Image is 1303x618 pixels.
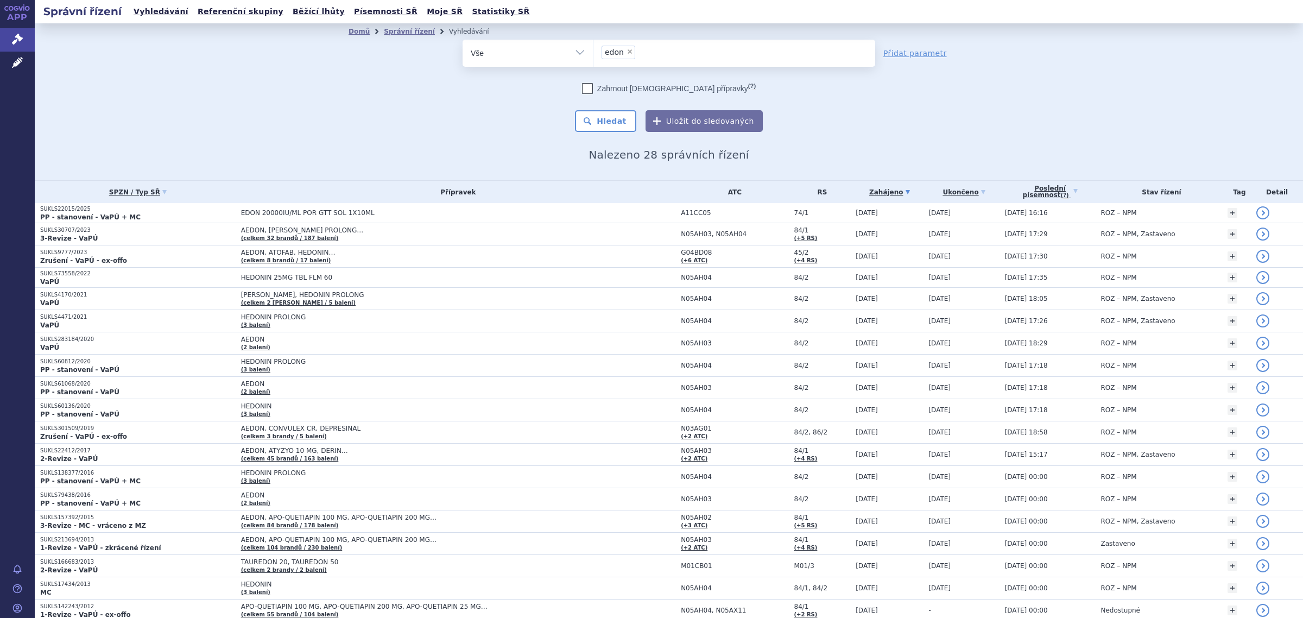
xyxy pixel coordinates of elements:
span: [DATE] [856,518,878,525]
span: [DATE] [856,209,878,217]
span: [DATE] [856,230,878,238]
p: SUKLS4170/2021 [40,291,236,299]
span: 84/1 [794,226,851,234]
p: SUKLS4471/2021 [40,313,236,321]
a: (celkem 55 brandů / 104 balení) [241,611,339,617]
span: [DATE] [928,209,951,217]
a: Moje SŘ [423,4,466,19]
a: (+2 ATC) [681,545,707,551]
p: SUKLS283184/2020 [40,336,236,343]
span: [DATE] 00:00 [1005,607,1048,614]
h2: Správní řízení [35,4,130,19]
span: [DATE] [928,384,951,392]
span: ROZ – NPM, Zastaveno [1101,317,1175,325]
a: detail [1256,448,1269,461]
span: 84/1 [794,603,851,610]
span: 84/2 [794,384,851,392]
a: detail [1256,515,1269,528]
a: (+6 ATC) [681,257,707,263]
a: + [1228,494,1237,504]
strong: 1-Revize - VaPÚ - zkrácené řízení [40,544,161,552]
span: [DATE] 00:00 [1005,562,1048,570]
span: [DATE] 17:30 [1005,253,1048,260]
span: [DATE] [928,540,951,547]
span: [DATE] 00:00 [1005,518,1048,525]
p: SUKLS60812/2020 [40,358,236,365]
span: ROZ – NPM [1101,584,1137,592]
a: (+4 RS) [794,456,818,462]
span: [DATE] 17:18 [1005,406,1048,414]
span: [DATE] 00:00 [1005,540,1048,547]
span: AEDON [241,336,513,343]
strong: VaPÚ [40,344,59,351]
span: [DATE] [856,339,878,347]
span: HEDONIN 25MG TBL FLM 60 [241,274,513,281]
a: Správní řízení [384,28,435,35]
span: 74/1 [794,209,851,217]
a: detail [1256,271,1269,284]
a: detail [1256,426,1269,439]
span: [DATE] [928,274,951,281]
span: HEDONIN [241,581,513,588]
span: AEDON, [PERSON_NAME] PROLONG… [241,226,513,234]
a: + [1228,405,1237,415]
span: HEDONIN PROLONG [241,358,513,365]
span: [DATE] [928,562,951,570]
span: AEDON, ATYZYO 10 MG, DERIN… [241,447,513,455]
span: EDON 20000IU/ML POR GTT SOL 1X10ML [241,209,513,217]
span: M01CB01 [681,562,788,570]
strong: VaPÚ [40,299,59,307]
span: N05AH04 [681,295,788,302]
span: [DATE] [856,562,878,570]
a: detail [1256,582,1269,595]
span: [DATE] [856,473,878,481]
a: SPZN / Typ SŘ [40,185,236,200]
span: AEDON [241,380,513,388]
strong: Zrušení - VaPÚ - ex-offo [40,257,127,264]
span: 84/2 [794,362,851,369]
a: detail [1256,206,1269,219]
span: [DATE] [856,317,878,325]
strong: VaPÚ [40,321,59,329]
strong: 2-Revize - VaPÚ [40,566,98,574]
th: RS [789,181,851,203]
span: N05AH03, N05AH04 [681,230,788,238]
span: [DATE] 17:29 [1005,230,1048,238]
strong: 3-Revize - VaPÚ [40,235,98,242]
a: Ukončeno [928,185,999,200]
p: SUKLS61068/2020 [40,380,236,388]
span: [DATE] [856,384,878,392]
span: Zastaveno [1101,540,1135,547]
strong: PP - stanovení - VaPÚ [40,411,119,418]
p: SUKLS60136/2020 [40,402,236,410]
a: Statistiky SŘ [469,4,533,19]
span: 84/2 [794,295,851,302]
span: ROZ – NPM [1101,406,1137,414]
a: (2 balení) [241,500,270,506]
span: ROZ – NPM [1101,495,1137,503]
a: Přidat parametr [883,48,947,59]
span: Nedostupné [1101,607,1141,614]
a: detail [1256,314,1269,327]
span: [DATE] 00:00 [1005,473,1048,481]
a: Vyhledávání [130,4,192,19]
span: N05AH03 [681,339,788,347]
span: HEDONIN [241,402,513,410]
span: N05AH03 [681,536,788,544]
a: + [1228,273,1237,282]
span: [DATE] 00:00 [1005,584,1048,592]
p: SUKLS213694/2013 [40,536,236,544]
a: + [1228,316,1237,326]
a: detail [1256,537,1269,550]
abbr: (?) [748,83,756,90]
a: detail [1256,604,1269,617]
span: [DATE] [928,317,951,325]
span: AEDON, ATOFAB, HEDONIN… [241,249,513,256]
span: N05AH04 [681,406,788,414]
p: SUKLS79438/2016 [40,491,236,499]
a: (celkem 8 brandů / 17 balení) [241,257,331,263]
span: N03AG01 [681,425,788,432]
span: [DATE] [856,584,878,592]
span: AEDON, CONVULEX CR, DEPRESINAL [241,425,513,432]
span: AEDON, APO-QUETIAPIN 100 MG, APO-QUETIAPIN 200 MG… [241,536,513,544]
